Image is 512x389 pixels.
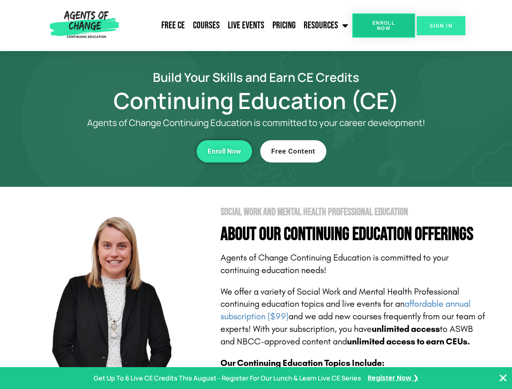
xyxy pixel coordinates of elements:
b: unlimited access to earn CEUs. [347,336,470,347]
b: unlimited access [372,324,440,334]
span: Free Content [271,148,315,155]
h1: Continuing Education (CE) [25,91,487,110]
a: Enroll Now [352,13,415,38]
a: Enroll Now [197,140,252,162]
nav: Menu [122,15,352,36]
h2: Social Work and Mental Health Professional Education [221,207,487,217]
a: Pricing [268,15,300,36]
a: Free Content [260,140,326,162]
span: Enroll Now [365,20,402,31]
a: Live Events [224,15,268,36]
span: SIGN IN [430,23,452,28]
p: We offer a variety of Social Work and Mental Health Professional continuing education topics and ... [221,286,487,348]
p: Agents of Change Continuing Education is committed to your career development! [58,118,455,128]
h4: About Our Continuing Education Offerings [221,225,487,244]
a: Resources [300,15,352,36]
p: Get Up To 6 Live CE Credits This August - Register For Our Lunch & Learn Live CE Series [94,372,361,384]
b: Our Continuing Education Topics Include: [221,358,384,368]
span: Agents of Change Continuing Education is committed to your continuing education needs! [221,252,449,276]
a: Register Now ❯ [368,372,418,384]
span: Enroll Now [208,148,241,155]
a: Free CE [157,15,189,36]
h2: Build Your Skills and Earn CE Credits [25,71,487,83]
a: Courses [189,15,224,36]
a: SIGN IN [417,16,465,35]
button: Close Banner [498,373,508,383]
